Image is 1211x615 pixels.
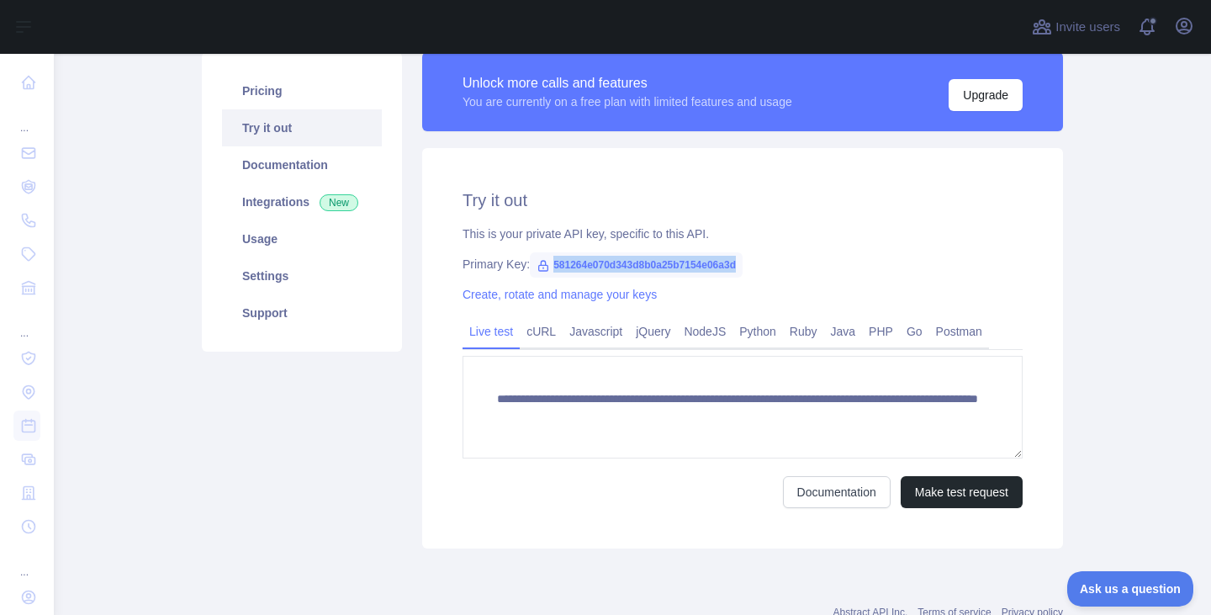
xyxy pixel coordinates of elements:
[222,109,382,146] a: Try it out
[783,318,824,345] a: Ruby
[1029,13,1124,40] button: Invite users
[222,220,382,257] a: Usage
[222,72,382,109] a: Pricing
[222,294,382,331] a: Support
[929,318,989,345] a: Postman
[463,73,792,93] div: Unlock more calls and features
[463,256,1023,273] div: Primary Key:
[563,318,629,345] a: Javascript
[13,306,40,340] div: ...
[222,183,382,220] a: Integrations New
[824,318,863,345] a: Java
[222,257,382,294] a: Settings
[1055,18,1120,37] span: Invite users
[732,318,783,345] a: Python
[222,146,382,183] a: Documentation
[463,93,792,110] div: You are currently on a free plan with limited features and usage
[900,318,929,345] a: Go
[13,101,40,135] div: ...
[520,318,563,345] a: cURL
[783,476,891,508] a: Documentation
[530,252,743,278] span: 581264e070d343d8b0a25b7154e06a3d
[463,318,520,345] a: Live test
[13,545,40,579] div: ...
[463,188,1023,212] h2: Try it out
[677,318,732,345] a: NodeJS
[901,476,1023,508] button: Make test request
[862,318,900,345] a: PHP
[1067,571,1194,607] iframe: Toggle Customer Support
[463,288,657,301] a: Create, rotate and manage your keys
[629,318,677,345] a: jQuery
[463,225,1023,242] div: This is your private API key, specific to this API.
[320,194,358,211] span: New
[949,79,1023,111] button: Upgrade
